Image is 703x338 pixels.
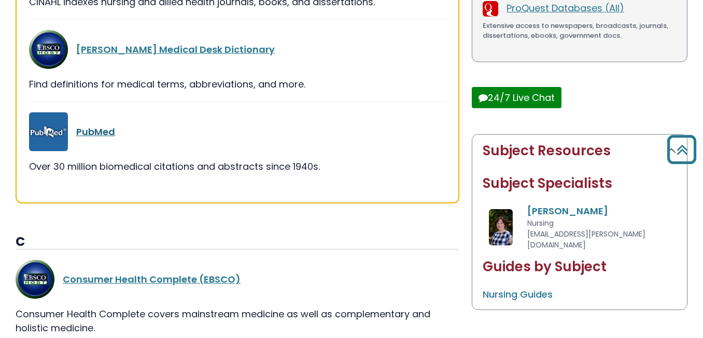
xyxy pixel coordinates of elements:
[16,234,459,250] h3: C
[29,77,446,91] div: Find definitions for medical terms, abbreviations, and more.
[472,87,561,108] button: 24/7 Live Chat
[663,140,700,159] a: Back to Top
[483,288,553,301] a: Nursing Guides
[483,21,677,41] div: Extensive access to newspapers, broadcasts, journals, dissertations, ebooks, government docs.
[527,218,554,228] span: Nursing
[472,135,687,167] button: Subject Resources
[489,209,513,245] img: Amanda Matthysse
[76,125,115,138] a: PubMed
[63,273,241,286] a: Consumer Health Complete (EBSCO)
[483,175,677,192] h2: Subject Specialists
[76,43,275,56] a: [PERSON_NAME] Medical Desk Dictionary
[483,259,677,275] h2: Guides by Subject
[29,159,446,173] div: Over 30 million biomedical citations and abstracts since 1940s.
[16,307,459,335] div: Consumer Health Complete covers mainstream medicine as well as complementary and holistic medicine.
[527,229,645,250] span: [EMAIL_ADDRESS][PERSON_NAME][DOMAIN_NAME]
[507,2,624,14] a: ProQuest Databases (All)
[527,204,608,217] a: [PERSON_NAME]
